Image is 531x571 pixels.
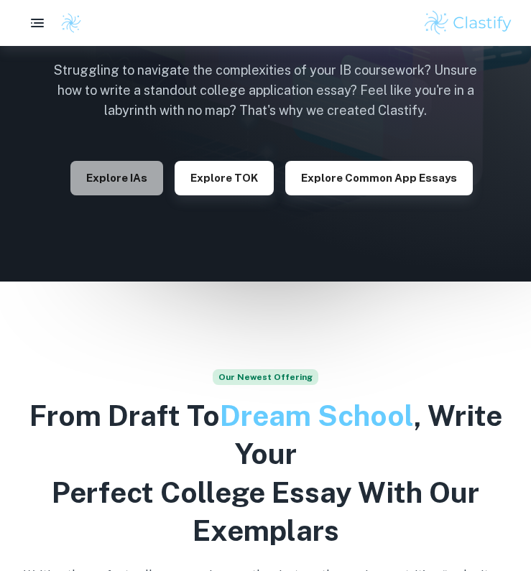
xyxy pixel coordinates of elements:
button: Explore TOK [175,161,274,195]
img: Clastify logo [60,12,82,34]
a: Clastify logo [52,12,82,34]
span: Dream School [220,399,414,432]
span: Our Newest Offering [213,369,318,385]
h2: From Draft To , Write Your Perfect College Essay With Our Exemplars [17,396,514,549]
button: Explore IAs [70,161,163,195]
a: Explore TOK [175,170,274,184]
img: Clastify logo [423,9,514,37]
a: Explore IAs [70,170,163,184]
button: Explore Common App essays [285,161,473,195]
h6: Struggling to navigate the complexities of your IB coursework? Unsure how to write a standout col... [43,60,489,121]
a: Explore Common App essays [285,170,473,184]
